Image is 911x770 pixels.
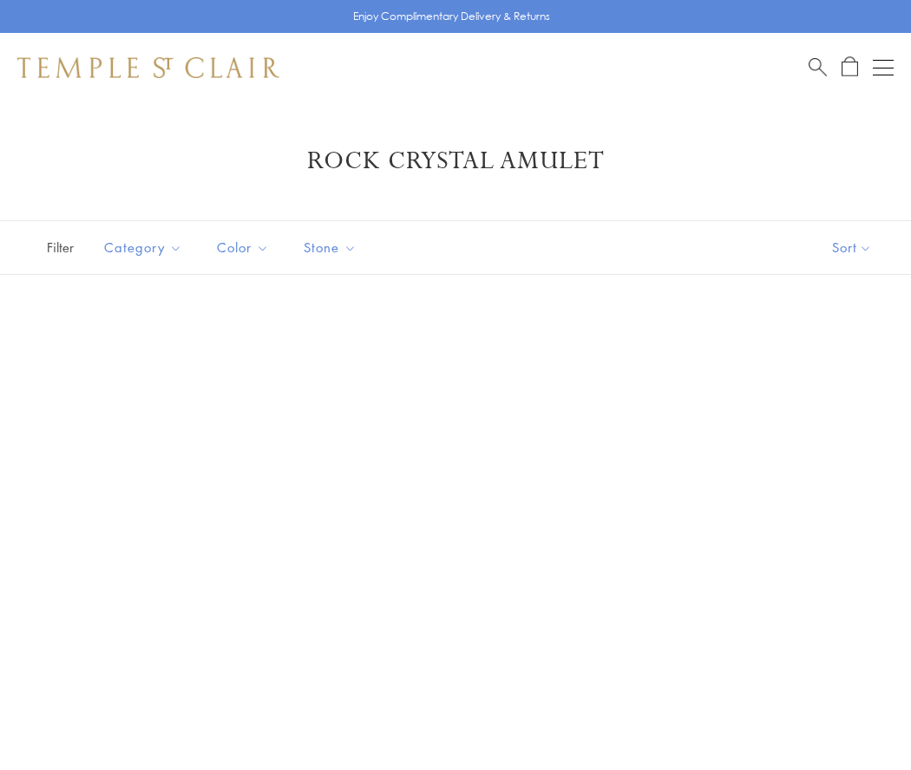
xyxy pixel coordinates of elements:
[793,221,911,274] button: Show sort by
[809,56,827,78] a: Search
[204,228,282,267] button: Color
[17,57,279,78] img: Temple St. Clair
[208,237,282,258] span: Color
[91,228,195,267] button: Category
[842,56,858,78] a: Open Shopping Bag
[295,237,370,258] span: Stone
[873,57,894,78] button: Open navigation
[353,8,550,25] p: Enjoy Complimentary Delivery & Returns
[291,228,370,267] button: Stone
[43,146,868,177] h1: Rock Crystal Amulet
[95,237,195,258] span: Category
